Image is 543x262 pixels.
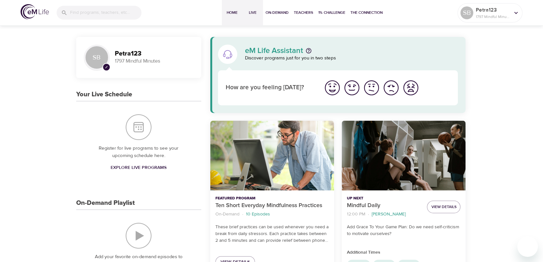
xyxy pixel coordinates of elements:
[347,224,460,237] p: Add Grace To Your Game Plan: Do we need self-criticism to motivate ourselves?
[21,4,49,19] img: logo
[363,79,380,97] img: ok
[215,224,329,244] p: These brief practices can be used whenever you need a break from daily stressors. Each practice t...
[402,79,420,97] img: worst
[350,9,383,16] span: The Connection
[347,196,422,201] p: Up Next
[215,196,329,201] p: Featured Program
[222,49,233,59] img: eM Life Assistant
[266,9,289,16] span: On-Demand
[108,162,169,174] a: Explore Live Programs
[382,79,400,97] img: bad
[362,78,381,98] button: I'm feeling ok
[215,201,329,210] p: Ten Short Everyday Mindfulness Practices
[343,79,361,97] img: good
[115,57,194,65] p: 1797 Mindful Minutes
[476,14,510,20] p: 1797 Mindful Minutes
[70,6,141,20] input: Find programs, teachers, etc...
[115,50,194,57] h3: Petra123
[246,211,270,218] p: 10 Episodes
[245,47,303,55] p: eM Life Assistant
[215,210,329,219] nav: breadcrumb
[245,9,260,16] span: Live
[224,9,240,16] span: Home
[323,79,341,97] img: great
[431,204,456,210] span: View Details
[368,210,369,219] li: ·
[381,78,401,98] button: I'm feeling bad
[76,199,135,207] h3: On-Demand Playlist
[342,121,466,190] button: Mindful Daily
[342,78,362,98] button: I'm feeling good
[318,9,345,16] span: 1% Challenge
[372,211,406,218] p: [PERSON_NAME]
[76,91,132,98] h3: Your Live Schedule
[84,45,110,70] div: SB
[460,6,473,19] div: SB
[347,201,422,210] p: Mindful Daily
[210,121,334,190] button: Ten Short Everyday Mindfulness Practices
[89,145,188,159] p: Register for live programs to see your upcoming schedule here.
[242,210,243,219] li: ·
[226,83,315,92] p: How are you feeling [DATE]?
[126,114,151,140] img: Your Live Schedule
[401,78,421,98] button: I'm feeling worst
[215,211,240,218] p: On-Demand
[347,210,422,219] nav: breadcrumb
[427,201,460,213] button: View Details
[347,211,365,218] p: 12:00 PM
[347,249,460,256] p: Additional Times
[245,55,458,62] p: Discover programs just for you in two steps
[126,223,151,249] img: On-Demand Playlist
[517,236,538,257] iframe: Button to launch messaging window
[294,9,313,16] span: Teachers
[322,78,342,98] button: I'm feeling great
[476,6,510,14] p: Petra123
[111,164,167,172] span: Explore Live Programs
